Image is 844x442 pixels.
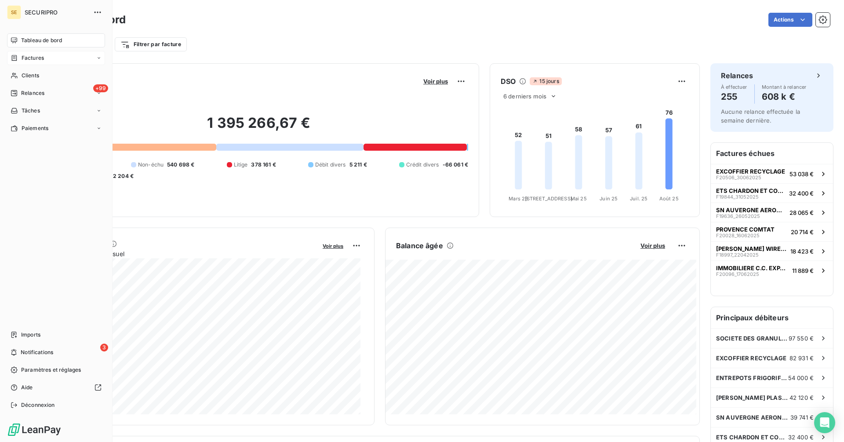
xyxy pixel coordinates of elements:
[22,72,39,80] span: Clients
[716,194,759,199] span: F19844_31052025
[110,172,134,180] span: -2 204 €
[571,196,587,202] tspan: Mai 25
[7,86,105,100] a: +99Relances
[789,394,814,401] span: 42 120 €
[50,249,316,258] span: Chiffre d'affaires mensuel
[503,93,546,100] span: 6 derniers mois
[100,344,108,351] span: 3
[716,252,759,257] span: F18997_22042025
[423,78,448,85] span: Voir plus
[790,248,814,255] span: 18 423 €
[25,9,88,16] span: SECURIPRO
[711,222,833,241] button: PROVENCE COMTATF20028_1606202520 714 €
[21,348,53,356] span: Notifications
[7,380,105,395] a: Aide
[716,355,786,362] span: EXCOFFIER RECYCLAGE
[789,170,814,178] span: 53 038 €
[716,168,785,175] span: EXCOFFIER RECYCLAGE
[716,175,761,180] span: F20506_30062025
[789,190,814,197] span: 32 400 €
[50,114,468,141] h2: 1 395 266,67 €
[711,261,833,280] button: IMMOBILIERE C.C. EXPANSIONF20096_1706202511 889 €
[315,161,346,169] span: Débit divers
[788,434,814,441] span: 32 400 €
[21,331,40,339] span: Imports
[711,203,833,222] button: SN AUVERGNE AERONAUTIQUEF19636_2605202528 065 €
[530,77,561,85] span: 15 jours
[721,84,747,90] span: À effectuer
[509,196,528,202] tspan: Mars 25
[7,363,105,377] a: Paramètres et réglages
[788,374,814,381] span: 54 000 €
[251,161,276,169] span: 378 161 €
[716,233,760,238] span: F20028_16062025
[716,226,775,233] span: PROVENCE COMTAT
[320,242,346,250] button: Voir plus
[7,51,105,65] a: Factures
[721,70,753,81] h6: Relances
[93,84,108,92] span: +99
[716,394,789,401] span: [PERSON_NAME] PLASTIQUES INNOVATION SAS
[716,335,789,342] span: SOCIETE DES GRANULES D'ARLANC
[790,414,814,421] span: 39 741 €
[711,307,833,328] h6: Principaux débiteurs
[716,272,759,277] span: F20096_17062025
[721,108,800,124] span: Aucune relance effectuée la semaine dernière.
[638,242,668,250] button: Voir plus
[21,36,62,44] span: Tableau de bord
[21,89,44,97] span: Relances
[716,434,788,441] span: ETS CHARDON ET COUCHOUD
[234,161,248,169] span: Litige
[323,243,343,249] span: Voir plus
[711,143,833,164] h6: Factures échues
[167,161,194,169] span: 540 698 €
[7,423,62,437] img: Logo LeanPay
[762,90,807,104] h4: 608 k €
[814,412,835,433] div: Open Intercom Messenger
[349,161,367,169] span: 5 211 €
[721,90,747,104] h4: 255
[406,161,439,169] span: Crédit divers
[716,264,789,272] span: IMMOBILIERE C.C. EXPANSION
[711,241,833,261] button: [PERSON_NAME] WIRE [GEOGRAPHIC_DATA]F18997_2204202518 423 €
[7,104,105,118] a: Tâches
[421,77,451,85] button: Voir plus
[600,196,618,202] tspan: Juin 25
[7,121,105,135] a: Paiements
[716,245,787,252] span: [PERSON_NAME] WIRE [GEOGRAPHIC_DATA]
[716,374,788,381] span: ENTREPOTS FRIGORIFIQUES DU VELAY
[21,366,81,374] span: Paramètres et réglages
[21,401,55,409] span: Déconnexion
[7,69,105,83] a: Clients
[768,13,812,27] button: Actions
[789,335,814,342] span: 97 550 €
[22,54,44,62] span: Factures
[443,161,468,169] span: -66 061 €
[501,76,516,87] h6: DSO
[716,414,790,421] span: SN AUVERGNE AERONAUTIQUE
[792,267,814,274] span: 11 889 €
[716,207,786,214] span: SN AUVERGNE AERONAUTIQUE
[525,196,572,202] tspan: [STREET_ADDRESS]
[711,183,833,203] button: ETS CHARDON ET COUCHOUDF19844_3105202532 400 €
[630,196,648,202] tspan: Juil. 25
[7,5,21,19] div: SE
[7,328,105,342] a: Imports
[21,384,33,391] span: Aide
[22,124,48,132] span: Paiements
[789,355,814,362] span: 82 931 €
[762,84,807,90] span: Montant à relancer
[716,214,760,219] span: F19636_26052025
[716,187,786,194] span: ETS CHARDON ET COUCHOUD
[396,240,443,251] h6: Balance âgée
[640,242,665,249] span: Voir plus
[791,228,814,235] span: 20 714 €
[7,33,105,47] a: Tableau de bord
[22,107,40,115] span: Tâches
[115,37,187,51] button: Filtrer par facture
[138,161,164,169] span: Non-échu
[711,164,833,183] button: EXCOFFIER RECYCLAGEF20506_3006202553 038 €
[789,209,814,216] span: 28 065 €
[659,196,679,202] tspan: Août 25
